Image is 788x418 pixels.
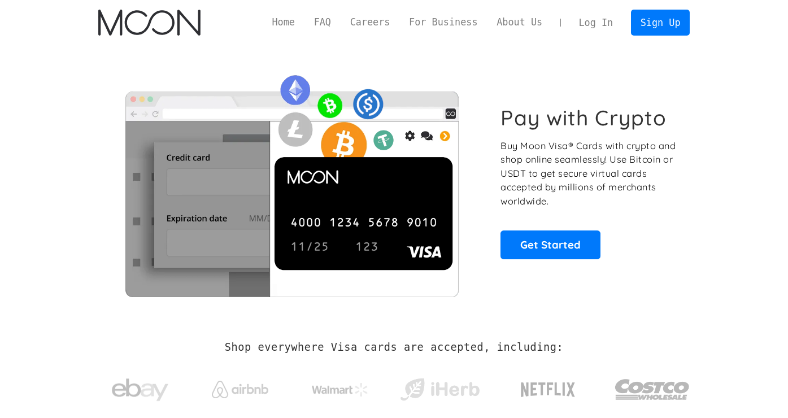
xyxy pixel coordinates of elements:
p: Buy Moon Visa® Cards with crypto and shop online seamlessly! Use Bitcoin or USDT to get secure vi... [500,139,677,208]
h1: Pay with Crypto [500,105,667,130]
a: Airbnb [198,369,282,404]
a: Sign Up [631,10,690,35]
img: Walmart [312,383,368,397]
a: FAQ [304,15,341,29]
img: Moon Cards let you spend your crypto anywhere Visa is accepted. [98,67,485,297]
a: ebay [98,361,182,413]
a: Costco [615,357,690,416]
img: Costco [615,368,690,411]
img: Moon Logo [98,10,201,36]
img: Netflix [520,376,576,404]
img: Airbnb [212,381,268,398]
a: Careers [341,15,399,29]
a: iHerb [398,364,482,410]
a: Home [263,15,304,29]
a: Log In [569,10,622,35]
a: Netflix [498,364,599,410]
a: Get Started [500,230,600,259]
img: iHerb [398,375,482,404]
img: ebay [112,372,168,408]
a: For Business [399,15,487,29]
h2: Shop everywhere Visa cards are accepted, including: [225,341,563,354]
a: Walmart [298,372,382,402]
a: About Us [487,15,552,29]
